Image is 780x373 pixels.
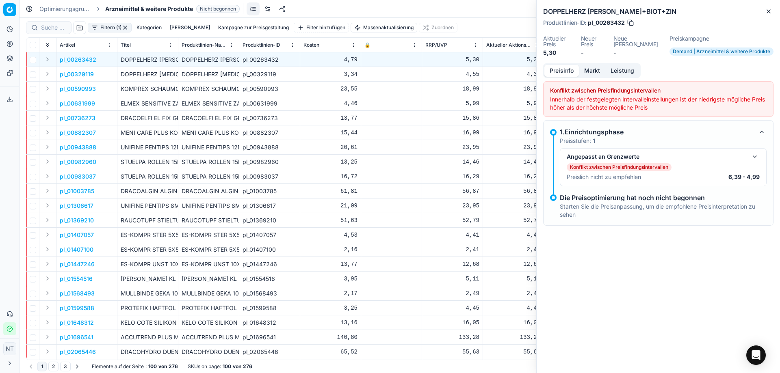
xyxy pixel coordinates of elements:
p: STUELPA ROLLEN 15MX8CM GR3 [121,172,175,181]
button: Expand [43,113,52,123]
div: 15,86 [486,114,540,122]
button: Filter hinzufügen [294,23,349,32]
p: pl_00590993 [60,85,96,93]
button: pl_00982960 [60,158,96,166]
div: 23,95 [486,143,540,151]
dt: Neuer Preis [581,36,604,47]
div: MULLBINDE GEKA 10CMX4M [182,289,236,298]
div: KELO COTE SILIKON GEL [182,319,236,327]
div: ELMEX SENSITIVE ZAHNSPUEL [182,99,236,108]
p: pl_02065446 [60,348,96,356]
div: 55,63 [486,348,540,356]
div: pl_01648312 [243,319,297,327]
button: Massenaktualisierung [351,23,417,32]
p: DOPPELHERZ [MEDICAL_DATA]+B-VITA [121,70,175,78]
div: 13,25 [303,158,357,166]
div: ES-KOMPR STER 5X5 [182,231,236,239]
button: pl_00943888 [60,143,96,151]
div: pl_01407100 [243,246,297,254]
div: 20,61 [303,143,357,151]
span: Produktlinien-ID : [543,20,586,26]
div: 4,79 [303,56,357,64]
button: Expand [43,303,52,313]
p: 6,39 - 4,99 [728,173,760,181]
div: ES-KOMPR UNST 10X10 12F [182,260,236,268]
button: Expand [43,186,52,196]
div: UNIFINE PENTIPS 12MM 29G [182,143,236,151]
div: pl_00882307 [243,129,297,137]
button: Expand [43,215,52,225]
p: Die Preisoptimierung hat noch nicht begonnen [560,194,767,201]
button: Expand [43,142,52,152]
dd: - [581,49,604,57]
div: 65,52 [303,348,357,356]
div: : [92,363,178,370]
div: 16,72 [303,172,357,181]
div: 4,39 [486,70,540,78]
p: DRACOHYDRO DUENN WA10X10CM [121,348,175,356]
button: Kategorien [133,23,165,32]
button: pl_00329119 [60,70,94,78]
button: Expand [43,84,52,93]
div: 2,41 [486,246,540,254]
button: pl_00736273 [60,114,95,122]
div: 2,49 [486,289,540,298]
div: DRACOELFI EL FIX GEK4MX6CM [182,114,236,122]
button: Expand [43,127,52,137]
p: RAUCOTUPF STIELTUP STER GW [121,216,175,224]
div: pl_01407057 [243,231,297,239]
div: 15,86 [425,114,479,122]
div: 3,25 [303,304,357,312]
p: pl_00983037 [60,172,96,181]
button: Expand [43,274,52,283]
div: STUELPA ROLLEN 15MX8CM GR3 [182,172,236,181]
div: 5,99 [425,99,479,108]
div: 23,55 [303,85,357,93]
button: 1 [37,362,47,371]
div: pl_01306617 [243,202,297,210]
div: 133,28 [486,333,540,341]
button: NT [3,342,16,355]
nav: breadcrumb [39,5,240,13]
div: 2,49 [425,289,479,298]
strong: 276 [243,363,252,370]
div: 56,87 [425,187,479,195]
div: pl_01369210 [243,216,297,224]
span: pl_00263432 [588,19,625,27]
button: pl_00263432 [60,56,96,64]
p: pl_01599588 [60,304,94,312]
div: 12,68 [425,260,479,268]
dt: Preiskampagne [669,36,773,44]
div: 2,41 [425,246,479,254]
span: Produktlinien-Name [182,42,227,48]
p: MULLBINDE GEKA 10CMX4M [121,289,175,298]
div: DOPPELHERZ [PERSON_NAME]+BIOT+ZIN [182,56,236,64]
button: Expand [43,98,52,108]
div: PROTEFIX HAFTFOL F UNTERK [182,304,236,312]
div: 1.Einrichtungsphase [560,127,754,137]
button: pl_01003785 [60,187,94,195]
div: 5,11 [486,275,540,283]
div: 4,45 [425,304,479,312]
button: Go to next page [72,362,82,371]
span: Produktlinien-ID [243,42,280,48]
button: 2 [48,362,58,371]
p: STUELPA ROLLEN 15MX6CM GR2 [121,158,175,166]
button: Kampagne zur Preisgestaltung [215,23,292,32]
p: pl_00882307 [60,129,96,137]
div: Konflikt zwischen Preisfindungsintervallen [550,86,767,95]
p: UNIFINE PENTIPS 12MM 29G [121,143,175,151]
p: pl_01306617 [60,202,93,210]
button: pl_01568493 [60,289,95,298]
div: pl_01447246 [243,260,297,268]
p: Preislich nicht zu empfehlen [567,173,641,181]
div: 52,79 [486,216,540,224]
button: pl_01648312 [60,319,94,327]
p: pl_01407100 [60,246,93,254]
div: STUELPA ROLLEN 15MX6CM GR2 [182,158,236,166]
span: SKUs on page : [188,363,221,370]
